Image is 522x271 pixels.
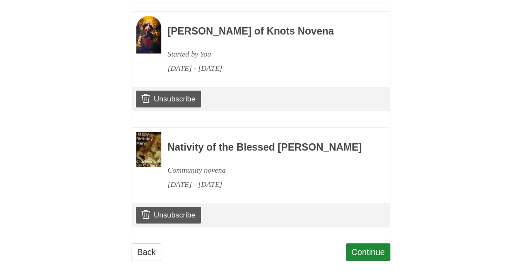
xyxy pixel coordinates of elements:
[136,91,201,107] a: Unsubscribe
[132,243,161,261] a: Back
[167,177,367,192] div: [DATE] - [DATE]
[167,26,367,37] h3: [PERSON_NAME] of Knots Novena
[167,163,367,177] div: Community novena
[167,142,367,153] h3: Nativity of the Blessed [PERSON_NAME]
[167,47,367,61] div: Started by You
[167,61,367,76] div: [DATE] - [DATE]
[136,207,201,223] a: Unsubscribe
[136,132,161,167] img: Novena image
[346,243,391,261] a: Continue
[136,16,161,54] img: Novena image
